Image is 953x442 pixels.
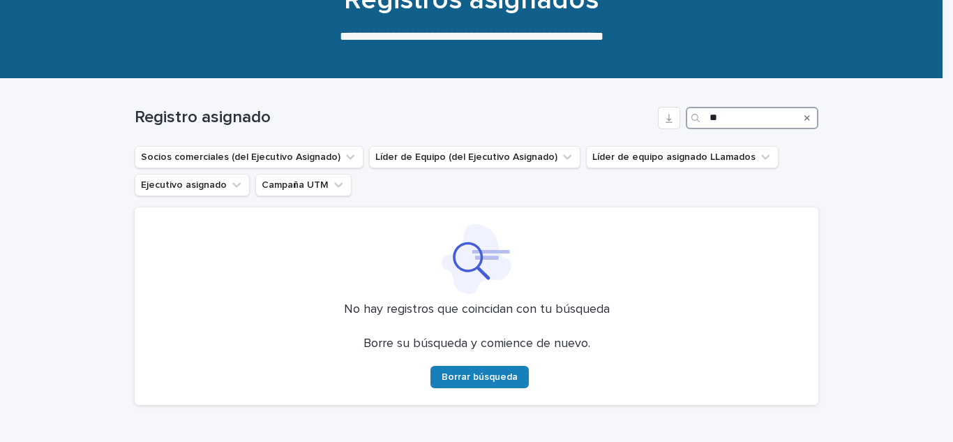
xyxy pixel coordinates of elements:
[135,146,363,168] button: Socios comerciales (del Ejecutivo Asignado)
[255,174,352,196] button: Campaña UTM
[430,366,529,388] button: Borrar búsqueda
[344,303,610,316] font: No hay registros que coincidan con tu búsqueda
[586,146,779,168] button: Líder de equipo asignado LLamados
[442,372,518,382] font: Borrar búsqueda
[135,174,250,196] button: Ejecutivo asignado
[363,337,590,350] font: Borre su búsqueda y comience de nuevo.
[686,107,818,129] input: Buscar
[135,109,271,126] font: Registro asignado
[369,146,580,168] button: Líder de Equipo (del Ejecutivo Asignado)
